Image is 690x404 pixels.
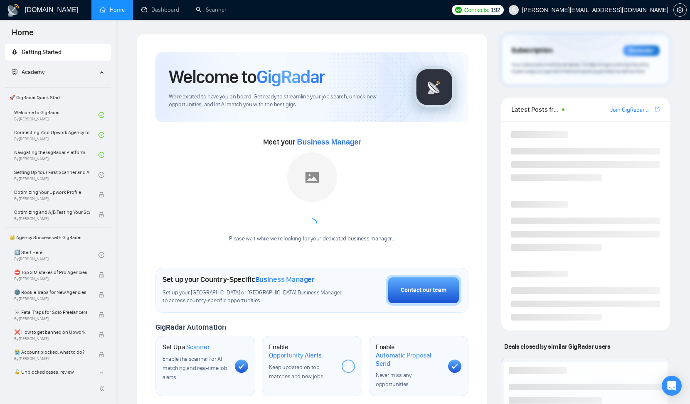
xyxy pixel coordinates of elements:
a: Welcome to GigRadarBy[PERSON_NAME] [14,106,99,124]
span: Home [5,27,40,44]
span: lock [99,332,104,338]
span: Business Manager [255,275,315,284]
span: lock [99,192,104,198]
span: loading [306,217,318,230]
span: Enable the scanner for AI matching and real-time job alerts. [163,355,227,381]
a: setting [673,7,687,13]
span: rocket [12,49,17,55]
span: We're excited to have you on board. Get ready to streamline your job search, unlock new opportuni... [169,93,400,109]
span: By [PERSON_NAME] [14,336,90,341]
span: By [PERSON_NAME] [14,196,90,201]
span: Optimizing Your Upwork Profile [14,188,90,196]
span: Meet your [263,137,361,147]
span: lock [99,292,104,298]
span: user [511,7,517,13]
h1: Set Up a [163,343,209,351]
a: Join GigRadar Slack Community [610,105,653,115]
span: Your subscription will be renewed. To keep things running smoothly, make sure your payment method... [511,61,649,75]
span: 🔓 Unblocked cases: review [14,368,90,376]
h1: Enable [376,343,441,367]
div: Open Intercom Messenger [662,376,682,396]
span: Set up your [GEOGRAPHIC_DATA] or [GEOGRAPHIC_DATA] Business Manager to access country-specific op... [163,289,342,305]
a: searchScanner [196,6,227,13]
span: check-circle [99,152,104,158]
span: lock [99,212,104,218]
a: export [655,105,660,113]
span: check-circle [99,252,104,258]
span: 🚀 GigRadar Quick Start [6,89,110,106]
span: Keep updated on top matches and new jobs. [269,364,324,380]
span: By [PERSON_NAME] [14,296,90,301]
span: Latest Posts from the GigRadar Community [511,104,559,115]
a: 1️⃣ Start HereBy[PERSON_NAME] [14,246,99,264]
div: Contact our team [401,286,446,295]
span: 👑 Agency Success with GigRadar [6,229,110,246]
span: Optimizing and A/B Testing Your Scanner for Better Results [14,208,90,216]
h1: Enable [269,343,335,359]
span: Scanner [186,343,209,351]
button: setting [673,3,687,17]
span: check-circle [99,132,104,138]
span: Business Manager [297,138,361,146]
a: homeHome [100,6,125,13]
img: logo [7,4,20,17]
span: lock [99,272,104,278]
span: Deals closed by similar GigRadar users [501,339,614,354]
a: Navigating the GigRadar PlatformBy[PERSON_NAME] [14,146,99,164]
span: double-left [99,384,107,393]
span: Getting Started [22,49,62,56]
span: ❌ How to get banned on Upwork [14,328,90,336]
span: By [PERSON_NAME] [14,356,90,361]
span: GigRadar Automation [155,323,226,332]
span: setting [674,7,686,13]
span: By [PERSON_NAME] [14,277,90,282]
span: 😭 Account blocked: what to do? [14,348,90,356]
a: Connecting Your Upwork Agency to GigRadarBy[PERSON_NAME] [14,126,99,144]
span: Connects: [464,5,489,15]
span: fund-projection-screen [12,69,17,75]
span: check-circle [99,172,104,178]
span: Opportunity Alerts [269,351,322,360]
div: Please wait while we're looking for your dedicated business manager... [224,235,400,243]
span: GigRadar [256,66,325,88]
span: By [PERSON_NAME] [14,216,90,221]
img: placeholder.png [287,152,337,202]
span: lock [99,312,104,318]
span: ⛔ Top 3 Mistakes of Pro Agencies [14,268,90,277]
span: Academy [22,69,44,76]
span: Academy [12,69,44,76]
span: By [PERSON_NAME] [14,316,90,321]
span: 192 [491,5,500,15]
span: Subscription [511,44,552,58]
div: Reminder [623,45,660,56]
button: Contact our team [386,275,461,306]
span: 🌚 Rookie Traps for New Agencies [14,288,90,296]
li: Getting Started [5,44,111,61]
span: lock [99,352,104,357]
img: gigradar-logo.png [414,66,455,108]
span: ☠️ Fatal Traps for Solo Freelancers [14,308,90,316]
span: check-circle [99,112,104,118]
span: Automatic Proposal Send [376,351,441,367]
h1: Welcome to [169,66,325,88]
img: upwork-logo.png [455,7,462,13]
span: Never miss any opportunities. [376,372,412,388]
a: dashboardDashboard [141,6,179,13]
span: lock [99,372,104,377]
h1: Set up your Country-Specific [163,275,315,284]
a: Setting Up Your First Scanner and Auto-BidderBy[PERSON_NAME] [14,166,99,184]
